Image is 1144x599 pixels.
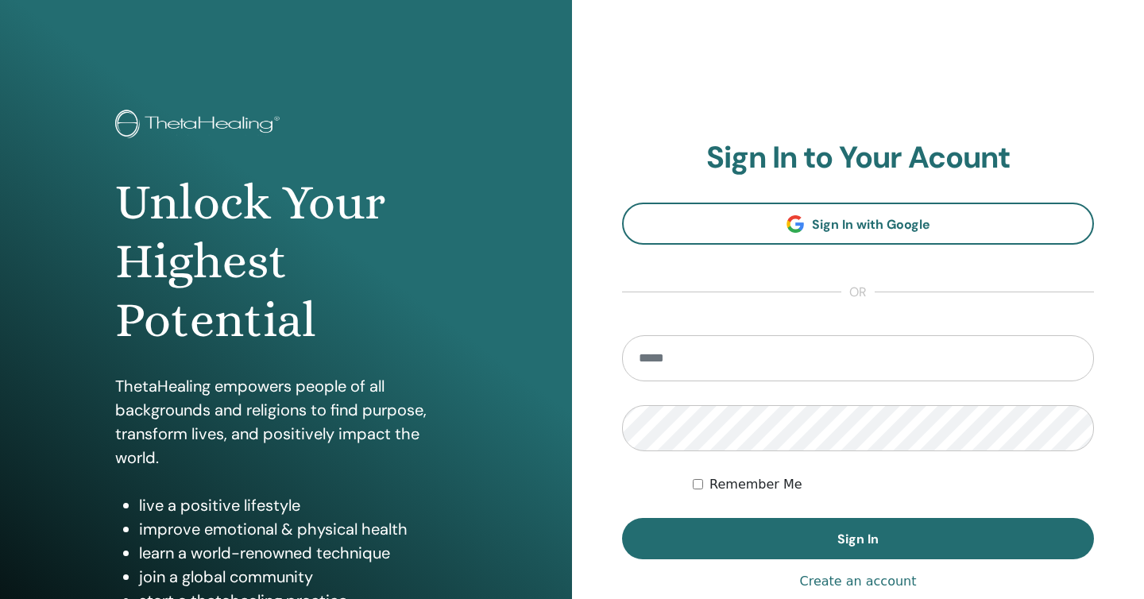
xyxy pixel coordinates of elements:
li: learn a world-renowned technique [139,541,457,565]
a: Sign In with Google [622,203,1094,245]
li: live a positive lifestyle [139,493,457,517]
span: or [841,283,875,302]
li: join a global community [139,565,457,589]
span: Sign In [837,531,879,547]
h1: Unlock Your Highest Potential [115,173,457,350]
h2: Sign In to Your Acount [622,140,1094,176]
a: Create an account [799,572,916,591]
span: Sign In with Google [812,216,930,233]
div: Keep me authenticated indefinitely or until I manually logout [693,475,1094,494]
button: Sign In [622,518,1094,559]
p: ThetaHealing empowers people of all backgrounds and religions to find purpose, transform lives, a... [115,374,457,470]
li: improve emotional & physical health [139,517,457,541]
label: Remember Me [709,475,802,494]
